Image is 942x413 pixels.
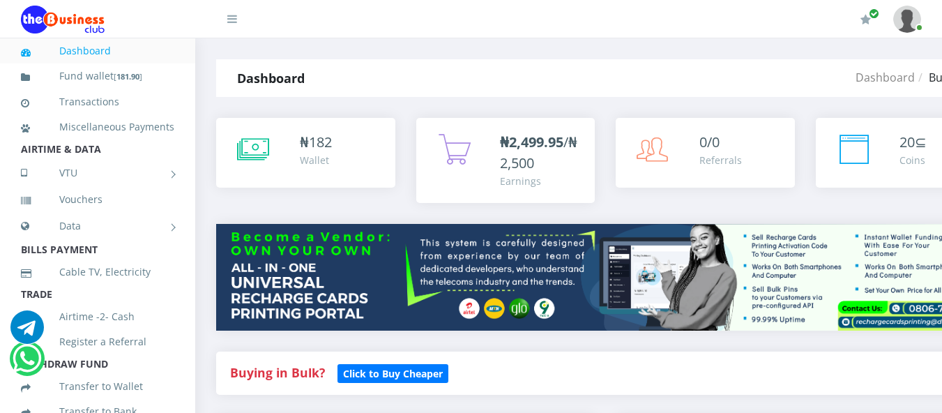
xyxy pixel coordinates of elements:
span: 20 [899,133,915,151]
a: Data [21,209,174,243]
div: Earnings [500,174,582,188]
b: Click to Buy Cheaper [343,367,443,380]
strong: Buying in Bulk? [230,364,325,381]
small: [ ] [114,71,142,82]
a: Vouchers [21,183,174,216]
div: ₦ [300,132,332,153]
a: Register a Referral [21,326,174,358]
span: /₦2,500 [500,133,577,172]
img: Logo [21,6,105,33]
a: 0/0 Referrals [616,118,795,188]
a: Dashboard [856,70,915,85]
a: Dashboard [21,35,174,67]
a: Fund wallet[181.90] [21,60,174,93]
span: 0/0 [699,133,720,151]
b: ₦2,499.95 [500,133,563,151]
a: Click to Buy Cheaper [337,364,448,381]
span: Renew/Upgrade Subscription [869,8,879,19]
a: ₦2,499.95/₦2,500 Earnings [416,118,595,203]
a: Cable TV, Electricity [21,256,174,288]
div: Wallet [300,153,332,167]
a: Transfer to Wallet [21,370,174,403]
span: 182 [309,133,332,151]
b: 181.90 [116,71,139,82]
a: Transactions [21,86,174,118]
a: Airtime -2- Cash [21,301,174,333]
div: Coins [899,153,927,167]
div: ⊆ [899,132,927,153]
a: Chat for support [10,321,44,344]
a: VTU [21,156,174,190]
strong: Dashboard [237,70,305,87]
a: ₦182 Wallet [216,118,395,188]
div: Referrals [699,153,742,167]
a: Miscellaneous Payments [21,111,174,143]
img: User [893,6,921,33]
a: Chat for support [13,352,41,375]
i: Renew/Upgrade Subscription [860,14,871,25]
